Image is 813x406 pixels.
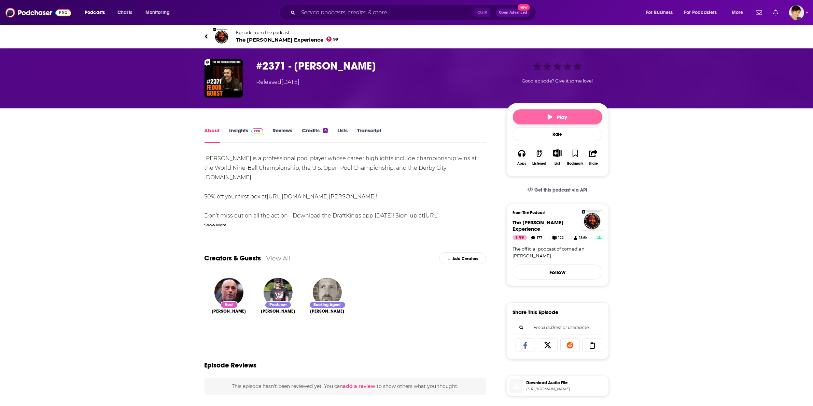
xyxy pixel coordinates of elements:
[214,278,243,307] img: Joe Rogan
[513,219,564,232] a: The Joe Rogan Experience
[582,210,602,231] img: The Joe Rogan Experience
[513,309,559,315] h3: Share This Episode
[205,361,257,370] h3: Episode Reviews
[232,383,458,389] span: This episode hasn't been reviewed yet. You can to show others what you thought.
[549,235,567,240] a: 122
[145,8,170,17] span: Monitoring
[513,109,602,124] button: Play
[496,9,530,17] button: Open AdvancedNew
[212,309,246,314] span: [PERSON_NAME]
[261,309,295,314] span: [PERSON_NAME]
[519,235,524,241] span: 99
[113,7,136,18] a: Charts
[357,127,381,143] a: Transcript
[680,7,727,18] button: open menu
[272,127,292,143] a: Reviews
[555,161,560,166] div: List
[770,7,781,18] a: Show notifications dropdown
[513,246,602,259] a: The official podcast of comedian [PERSON_NAME].
[251,128,263,134] img: Podchaser Pro
[265,301,292,309] div: Producer
[584,145,602,170] button: Share
[579,235,587,241] span: 15.6k
[85,8,105,17] span: Podcasts
[548,114,567,120] span: Play
[337,127,348,143] a: Lists
[518,4,530,11] span: New
[205,28,609,45] a: The Joe Rogan ExperienceEpisode from the podcastThe [PERSON_NAME] Experience99
[513,127,602,141] div: Rate
[205,154,486,326] div: [PERSON_NAME] is a professional pool player whose career highlights include championship wins at ...
[298,7,474,18] input: Search podcasts, credits, & more...
[534,187,587,193] span: Get this podcast via API
[789,5,804,20] span: Logged in as bethwouldknow
[789,5,804,20] button: Show profile menu
[513,321,602,334] div: Search followers
[560,339,580,351] a: Share on Reddit
[646,8,673,17] span: For Business
[117,8,132,17] span: Charts
[732,8,743,17] span: More
[205,59,243,97] a: #2371 - Fedor Gorst
[567,162,583,166] div: Bookmark
[533,162,547,166] div: Listened
[550,149,564,157] button: Show More Button
[220,301,238,309] div: Host
[513,210,597,215] h3: From The Podcast
[205,254,261,262] a: Creators & Guests
[513,235,527,240] a: 99
[261,309,295,314] a: Jamie Vernon
[286,5,543,20] div: Search podcasts, credits, & more...
[343,382,375,390] button: add a review
[323,128,327,133] div: 4
[527,387,606,392] span: https://traffic.megaphone.fm/GLT9324368595.mp3?updated=1756312781
[522,182,593,198] a: Get this podcast via API
[229,127,263,143] a: InsightsPodchaser Pro
[80,7,114,18] button: open menu
[789,5,804,20] img: User Profile
[236,30,338,35] span: Episode from the podcast
[264,278,293,307] img: Jamie Vernon
[499,11,527,14] span: Open Advanced
[213,28,230,45] img: The Joe Rogan Experience
[513,219,564,232] span: The [PERSON_NAME] Experience
[310,309,345,314] span: [PERSON_NAME]
[212,309,246,314] a: Joe Rogan
[531,145,548,170] button: Listened
[522,78,593,84] span: Good episode? Give it some love!
[333,38,338,41] span: 99
[267,193,376,200] a: [URL][DOMAIN_NAME][PERSON_NAME]
[566,145,584,170] button: Bookmark
[313,278,342,307] img: Matt Staggs
[537,235,542,241] span: 177
[474,8,490,17] span: Ctrl K
[513,145,531,170] button: Apps
[571,235,590,240] a: 15.6k
[528,235,545,240] a: 177
[548,145,566,170] div: Show More ButtonList
[583,339,602,351] a: Copy Link
[589,162,598,166] div: Share
[727,7,752,18] button: open menu
[519,321,597,334] input: Email address or username...
[516,339,535,351] a: Share on Facebook
[236,36,338,43] span: The [PERSON_NAME] Experience
[641,7,682,18] button: open menu
[684,8,717,17] span: For Podcasters
[205,127,220,143] a: About
[513,265,602,280] button: Follow
[256,59,495,73] h1: #2371 - Fedor Gorst
[558,235,564,241] span: 122
[256,78,300,86] div: Released [DATE]
[538,339,558,351] a: Share on X/Twitter
[439,252,486,264] div: Add Creators
[141,7,179,18] button: open menu
[309,301,346,309] div: Booking Agent
[517,162,526,166] div: Apps
[310,309,345,314] a: Matt Staggs
[5,6,71,19] img: Podchaser - Follow, Share and Rate Podcasts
